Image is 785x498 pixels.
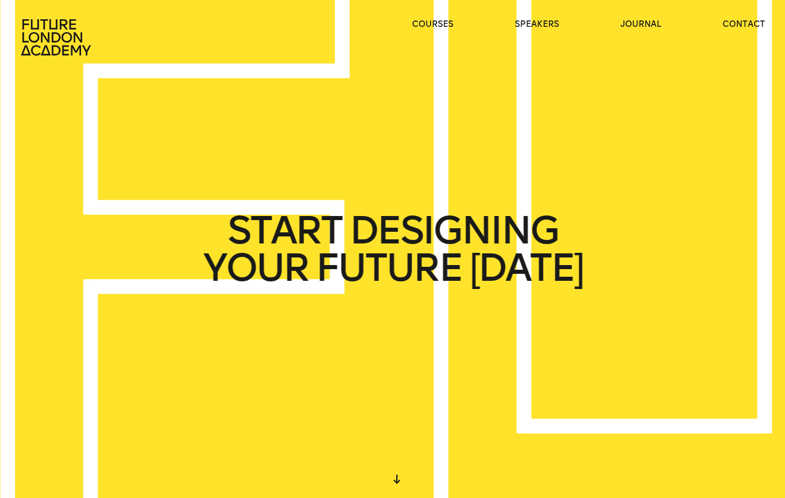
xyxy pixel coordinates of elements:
[316,249,462,287] span: FUTURE
[469,249,582,287] span: [DATE]
[620,19,661,30] a: journal
[203,249,308,287] span: YOUR
[412,19,453,30] a: courses
[515,19,559,30] a: speakers
[349,212,557,249] span: DESIGNING
[227,212,341,249] span: START
[723,19,765,30] a: contact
